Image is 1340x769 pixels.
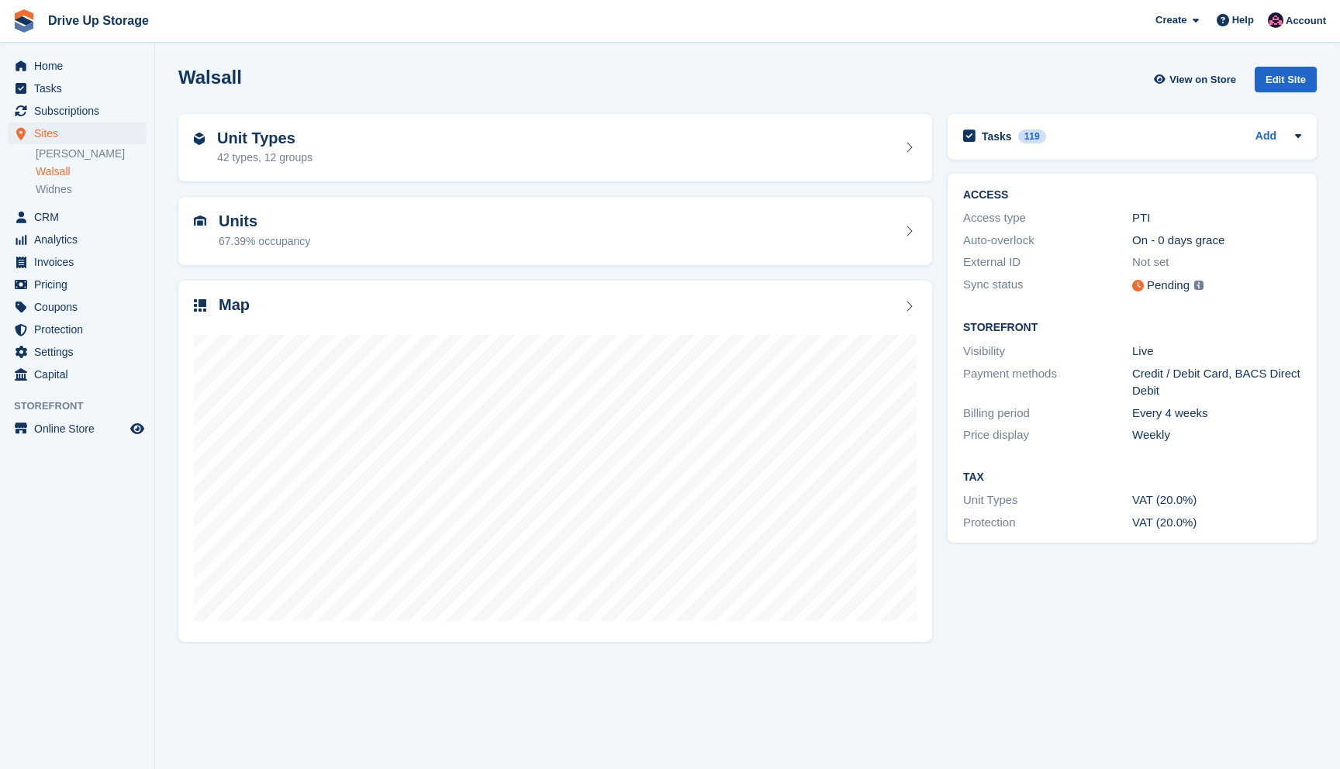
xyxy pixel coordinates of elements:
[217,129,313,147] h2: Unit Types
[963,365,1132,400] div: Payment methods
[178,281,932,643] a: Map
[963,276,1132,295] div: Sync status
[36,147,147,161] a: [PERSON_NAME]
[34,418,127,440] span: Online Store
[8,341,147,363] a: menu
[8,206,147,228] a: menu
[34,78,127,99] span: Tasks
[12,9,36,33] img: stora-icon-8386f47178a22dfd0bd8f6a31ec36ba5ce8667c1dd55bd0f319d3a0aa187defe.svg
[1155,12,1186,28] span: Create
[1132,209,1301,227] div: PTI
[1132,343,1301,360] div: Live
[34,122,127,144] span: Sites
[36,164,147,179] a: Walsall
[194,216,206,226] img: unit-icn-7be61d7bf1b0ce9d3e12c5938cc71ed9869f7b940bace4675aadf7bd6d80202e.svg
[963,405,1132,422] div: Billing period
[1132,232,1301,250] div: On - 0 days grace
[8,418,147,440] a: menu
[178,197,932,265] a: Units 67.39% occupancy
[34,341,127,363] span: Settings
[963,232,1132,250] div: Auto-overlock
[8,319,147,340] a: menu
[1132,365,1301,400] div: Credit / Debit Card, BACS Direct Debit
[1132,426,1301,444] div: Weekly
[963,343,1132,360] div: Visibility
[34,229,127,250] span: Analytics
[34,206,127,228] span: CRM
[982,129,1012,143] h2: Tasks
[42,8,155,33] a: Drive Up Storage
[8,122,147,144] a: menu
[8,100,147,122] a: menu
[1132,405,1301,422] div: Every 4 weeks
[1132,514,1301,532] div: VAT (20.0%)
[1018,129,1046,143] div: 119
[1132,491,1301,509] div: VAT (20.0%)
[1169,72,1236,88] span: View on Store
[34,100,127,122] span: Subscriptions
[34,274,127,295] span: Pricing
[1194,281,1204,290] img: icon-info-grey-7440780725fd019a000dd9b08b2336e03edf1995a4989e88bcd33f0948082b44.svg
[8,274,147,295] a: menu
[34,55,127,77] span: Home
[194,299,206,312] img: map-icn-33ee37083ee616e46c38cad1a60f524a97daa1e2b2c8c0bc3eb3415660979fc1.svg
[963,209,1132,227] div: Access type
[178,114,932,182] a: Unit Types 42 types, 12 groups
[1255,67,1317,92] div: Edit Site
[217,150,313,166] div: 42 types, 12 groups
[178,67,242,88] h2: Walsall
[963,189,1301,202] h2: ACCESS
[8,296,147,318] a: menu
[8,55,147,77] a: menu
[219,296,250,314] h2: Map
[963,514,1132,532] div: Protection
[963,471,1301,484] h2: Tax
[34,319,127,340] span: Protection
[8,78,147,99] a: menu
[8,229,147,250] a: menu
[36,182,147,197] a: Widnes
[1255,67,1317,98] a: Edit Site
[1152,67,1242,92] a: View on Store
[34,251,127,273] span: Invoices
[1232,12,1254,28] span: Help
[1255,128,1276,146] a: Add
[1286,13,1326,29] span: Account
[128,419,147,438] a: Preview store
[219,233,310,250] div: 67.39% occupancy
[34,364,127,385] span: Capital
[963,426,1132,444] div: Price display
[194,133,205,145] img: unit-type-icn-2b2737a686de81e16bb02015468b77c625bbabd49415b5ef34ead5e3b44a266d.svg
[8,251,147,273] a: menu
[8,364,147,385] a: menu
[1147,277,1190,295] div: Pending
[963,322,1301,334] h2: Storefront
[34,296,127,318] span: Coupons
[963,253,1132,271] div: External ID
[1132,253,1301,271] div: Not set
[219,212,310,230] h2: Units
[14,398,154,414] span: Storefront
[1268,12,1283,28] img: Will Google Ads
[963,491,1132,509] div: Unit Types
